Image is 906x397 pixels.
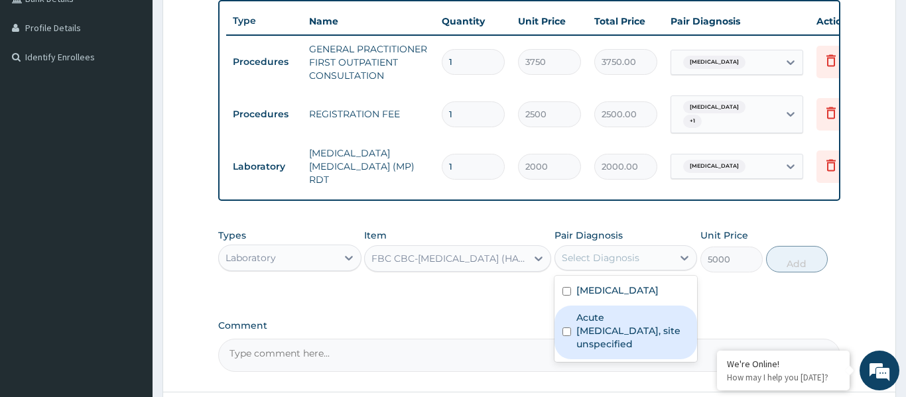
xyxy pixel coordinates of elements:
[226,251,276,264] div: Laboratory
[218,320,840,331] label: Comment
[25,66,54,99] img: d_794563401_company_1708531726252_794563401
[766,246,828,272] button: Add
[302,36,435,89] td: GENERAL PRACTITIONER FIRST OUTPATIENT CONSULTATION
[576,284,659,297] label: [MEDICAL_DATA]
[302,101,435,127] td: REGISTRATION FEE
[727,358,840,370] div: We're Online!
[302,140,435,193] td: [MEDICAL_DATA] [MEDICAL_DATA] (MP) RDT
[700,229,748,242] label: Unit Price
[554,229,623,242] label: Pair Diagnosis
[588,8,664,34] th: Total Price
[226,50,302,74] td: Procedures
[218,7,249,38] div: Minimize live chat window
[683,160,745,173] span: [MEDICAL_DATA]
[302,8,435,34] th: Name
[371,252,528,265] div: FBC CBC-[MEDICAL_DATA] (HAEMOGRAM) - [BLOOD]
[683,115,702,128] span: + 1
[562,251,639,264] div: Select Diagnosis
[664,8,810,34] th: Pair Diagnosis
[226,102,302,127] td: Procedures
[683,101,745,114] span: [MEDICAL_DATA]
[69,74,223,91] div: Chat with us now
[77,116,183,250] span: We're online!
[218,230,246,241] label: Types
[727,372,840,383] p: How may I help you today?
[7,260,253,306] textarea: Type your message and hit 'Enter'
[435,8,511,34] th: Quantity
[576,311,690,351] label: Acute [MEDICAL_DATA], site unspecified
[511,8,588,34] th: Unit Price
[683,56,745,69] span: [MEDICAL_DATA]
[810,8,876,34] th: Actions
[364,229,387,242] label: Item
[226,9,302,33] th: Type
[226,154,302,179] td: Laboratory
